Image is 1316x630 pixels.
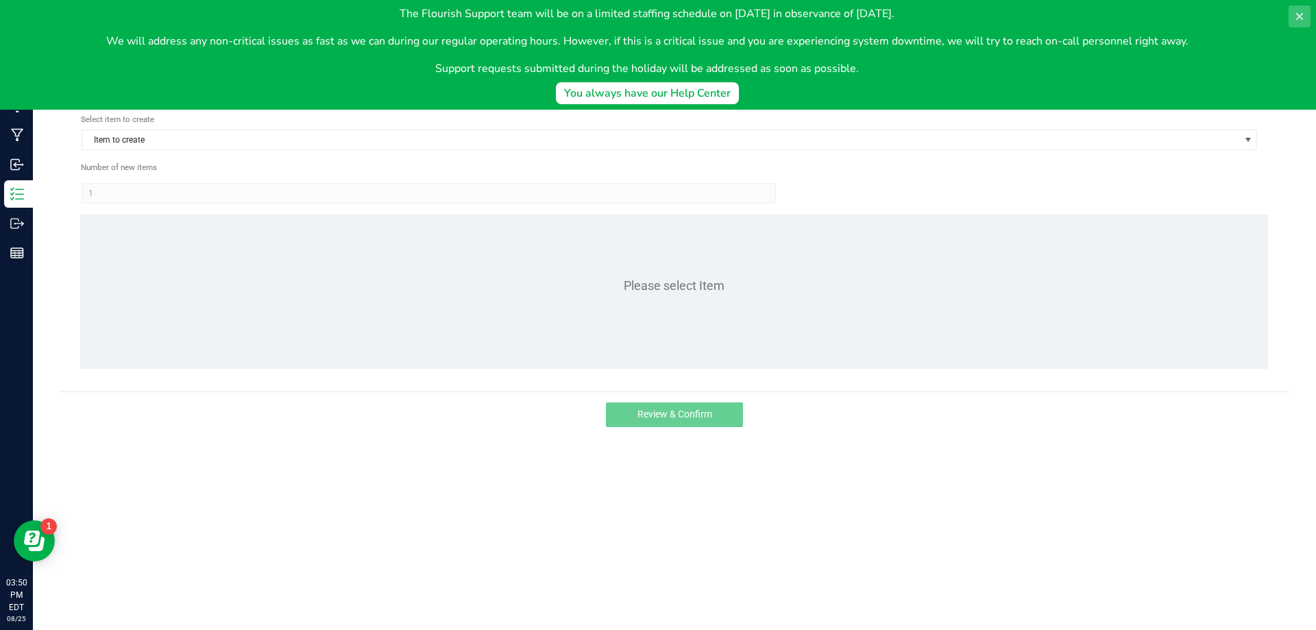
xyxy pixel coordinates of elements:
[6,577,27,614] p: 03:50 PM EDT
[624,278,724,293] span: Please select Item
[14,520,55,561] iframe: Resource center
[606,402,743,427] button: Review & Confirm
[106,60,1189,77] p: Support requests submitted during the holiday will be addressed as soon as possible.
[82,130,1239,149] span: Item to create
[81,162,157,174] span: Number of new packages to create
[6,614,27,624] p: 08/25
[637,409,712,420] span: Review & Confirm
[10,246,24,260] inline-svg: Reports
[106,5,1189,22] p: The Flourish Support team will be on a limited staffing schedule on [DATE] in observance of [DATE].
[10,187,24,201] inline-svg: Inventory
[81,114,154,124] span: Select item to create
[40,518,57,535] iframe: Resource center unread badge
[10,128,24,142] inline-svg: Manufacturing
[10,158,24,171] inline-svg: Inbound
[564,85,731,101] div: You always have our Help Center
[10,217,24,230] inline-svg: Outbound
[106,33,1189,49] p: We will address any non-critical issues as fast as we can during our regular operating hours. How...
